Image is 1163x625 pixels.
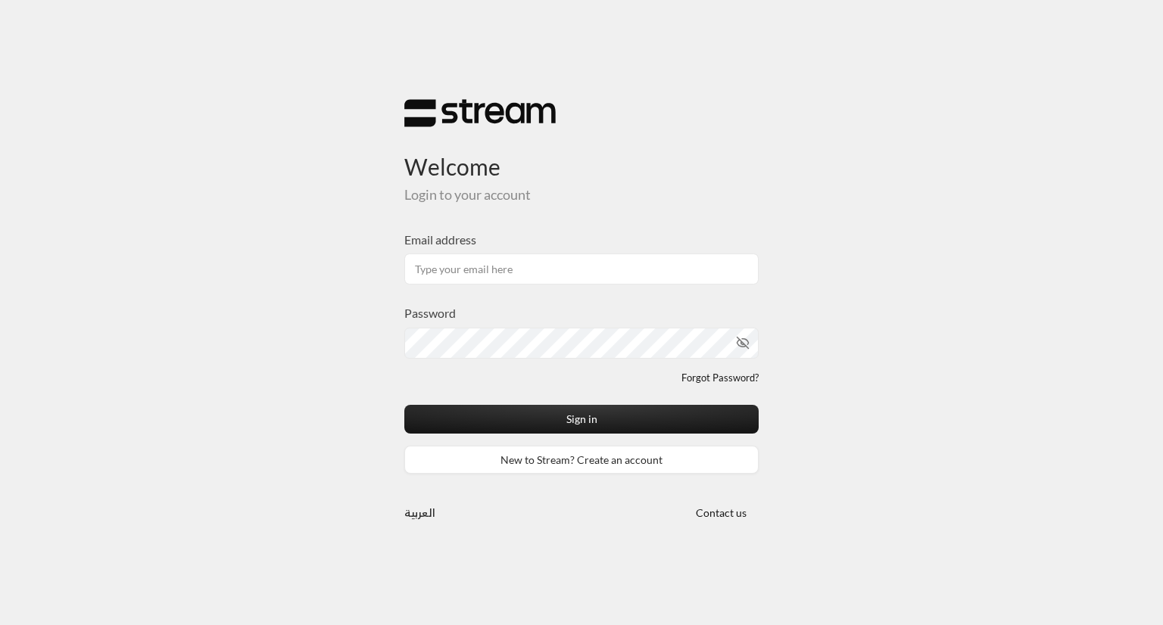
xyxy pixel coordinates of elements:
[404,304,456,322] label: Password
[683,499,759,527] button: Contact us
[683,506,759,519] a: Contact us
[404,405,759,433] button: Sign in
[404,187,759,204] h5: Login to your account
[681,371,759,386] a: Forgot Password?
[404,253,759,285] input: Type your email here
[404,98,556,128] img: Stream Logo
[404,231,476,249] label: Email address
[404,446,759,474] a: New to Stream? Create an account
[404,128,759,180] h3: Welcome
[730,330,756,356] button: toggle password visibility
[404,499,435,527] a: العربية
